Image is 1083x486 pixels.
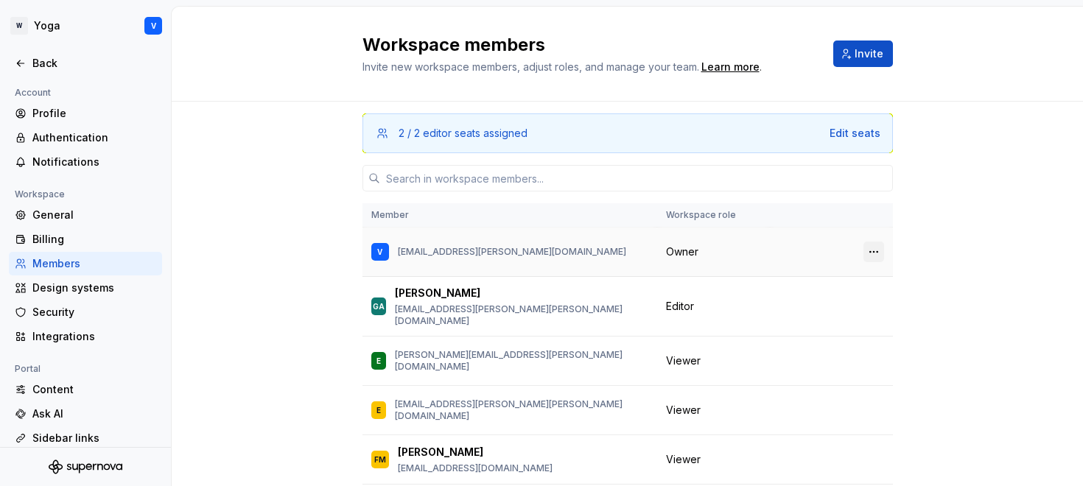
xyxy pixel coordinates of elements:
[855,46,883,61] span: Invite
[9,102,162,125] a: Profile
[9,300,162,324] a: Security
[399,126,528,141] div: 2 / 2 editor seats assigned
[666,244,698,259] span: Owner
[362,33,816,57] h2: Workspace members
[3,10,168,42] button: WYogaV
[376,353,381,368] div: E
[32,382,156,397] div: Content
[9,360,46,378] div: Portal
[9,402,162,426] a: Ask AI
[362,60,699,73] span: Invite new workspace members, adjust roles, and manage your team.
[34,18,60,33] div: Yoga
[666,353,701,368] span: Viewer
[9,228,162,251] a: Billing
[32,256,156,271] div: Members
[699,62,762,73] span: .
[395,398,648,422] p: [EMAIL_ADDRESS][PERSON_NAME][PERSON_NAME][DOMAIN_NAME]
[830,126,880,141] button: Edit seats
[362,203,657,228] th: Member
[9,276,162,300] a: Design systems
[398,246,626,258] p: [EMAIL_ADDRESS][PERSON_NAME][DOMAIN_NAME]
[32,329,156,344] div: Integrations
[9,252,162,275] a: Members
[833,40,893,67] button: Invite
[32,130,156,145] div: Authentication
[9,126,162,149] a: Authentication
[32,56,156,71] div: Back
[398,462,553,474] p: [EMAIL_ADDRESS][DOMAIN_NAME]
[376,403,381,418] div: E
[32,208,156,222] div: General
[9,186,71,203] div: Workspace
[9,150,162,174] a: Notifications
[32,155,156,169] div: Notifications
[380,165,893,191] input: Search in workspace members...
[9,203,162,227] a: General
[377,244,382,259] div: V
[395,303,648,327] p: [EMAIL_ADDRESS][PERSON_NAME][PERSON_NAME][DOMAIN_NAME]
[10,17,28,35] div: W
[32,431,156,445] div: Sidebar links
[666,452,701,467] span: Viewer
[32,232,156,247] div: Billing
[32,106,156,121] div: Profile
[666,403,701,418] span: Viewer
[398,445,483,459] p: [PERSON_NAME]
[9,378,162,401] a: Content
[373,299,385,314] div: GA
[9,52,162,75] a: Back
[32,406,156,421] div: Ask AI
[374,452,386,467] div: FM
[32,281,156,295] div: Design systems
[701,60,760,74] a: Learn more
[666,299,694,314] span: Editor
[395,286,480,300] p: [PERSON_NAME]
[657,203,770,228] th: Workspace role
[151,20,156,32] div: V
[395,349,648,373] p: [PERSON_NAME][EMAIL_ADDRESS][PERSON_NAME][DOMAIN_NAME]
[9,426,162,450] a: Sidebar links
[9,325,162,348] a: Integrations
[9,84,57,102] div: Account
[32,305,156,320] div: Security
[49,459,122,474] svg: Supernova Logo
